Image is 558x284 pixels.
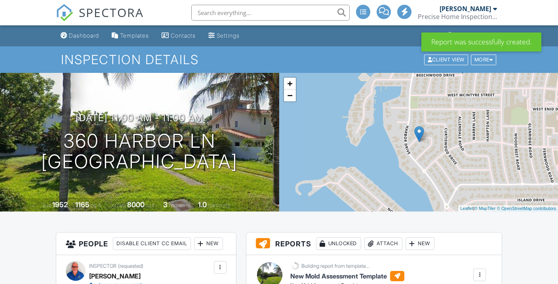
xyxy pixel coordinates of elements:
[301,263,369,269] div: Building report from template...
[56,233,236,255] h3: People
[316,237,361,250] div: Unlocked
[109,29,152,43] a: Templates
[191,5,350,21] input: Search everything...
[406,237,434,250] div: New
[171,32,196,39] div: Contacts
[56,11,144,27] a: SPECTORA
[198,200,207,209] div: 1.0
[79,4,144,21] span: SPECTORA
[474,206,496,211] a: © MapTiler
[127,200,145,209] div: 8000
[460,206,473,211] a: Leaflet
[56,4,73,21] img: The Best Home Inspection Software - Spectora
[205,29,243,43] a: Settings
[52,200,68,209] div: 1952
[76,112,204,123] h3: [DATE] 11:00 am - 11:00 am
[423,56,470,62] a: Client View
[169,202,190,208] span: bedrooms
[497,206,556,211] a: © OpenStreetMap contributors
[290,271,404,281] h6: New Mold Assessment Template
[471,54,497,65] div: More
[421,32,541,51] div: Report was successfully created.
[89,270,141,282] div: [PERSON_NAME]
[208,202,230,208] span: bathrooms
[364,237,402,250] div: Attach
[194,237,223,250] div: New
[146,202,156,208] span: sq.ft.
[163,200,168,209] div: 3
[118,263,143,269] span: (requested)
[89,263,116,269] span: Inspector
[109,202,126,208] span: Lot Size
[284,78,296,90] a: Zoom in
[91,202,102,208] span: sq. ft.
[57,29,102,43] a: Dashboard
[217,32,240,39] div: Settings
[440,5,491,13] div: [PERSON_NAME]
[424,54,468,65] div: Client View
[120,32,149,39] div: Templates
[42,202,51,208] span: Built
[246,233,502,255] h3: Reports
[75,200,90,209] div: 1165
[113,237,191,250] div: Disable Client CC Email
[158,29,199,43] a: Contacts
[290,261,300,271] img: loading-93afd81d04378562ca97960a6d0abf470c8f8241ccf6a1b4da771bf876922d1b.gif
[458,205,558,212] div: |
[61,53,497,67] h1: Inspection Details
[69,32,99,39] div: Dashboard
[418,13,497,21] div: Precise Home Inspection Services
[41,131,238,173] h1: 360 Harbor Ln [GEOGRAPHIC_DATA]
[284,90,296,101] a: Zoom out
